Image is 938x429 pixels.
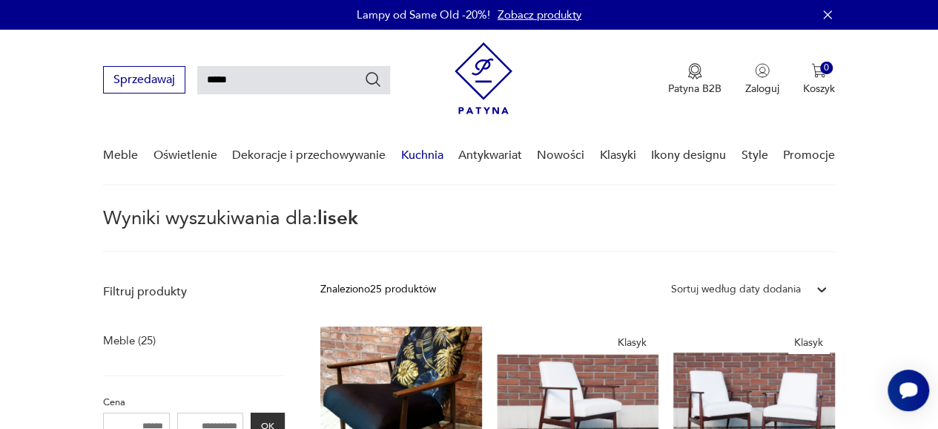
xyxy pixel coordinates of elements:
div: Znaleziono 25 produktów [320,281,436,298]
button: Patyna B2B [668,63,721,96]
a: Klasyki [600,127,636,184]
a: Zobacz produkty [498,7,581,22]
button: Szukaj [364,71,382,88]
a: Promocje [783,127,835,184]
img: Patyna - sklep z meblami i dekoracjami vintage [455,42,512,114]
a: Meble [103,127,138,184]
p: Filtruj produkty [103,284,285,300]
iframe: Smartsupp widget button [888,370,929,411]
p: Patyna B2B [668,82,721,96]
button: 0Koszyk [803,63,835,96]
span: lisek [317,205,358,232]
a: Sprzedawaj [103,76,185,86]
a: Dekoracje i przechowywanie [232,127,386,184]
p: Lampy od Same Old -20%! [357,7,490,22]
a: Ikona medaluPatyna B2B [668,63,721,96]
button: Zaloguj [745,63,779,96]
img: Ikonka użytkownika [755,63,770,78]
p: Koszyk [803,82,835,96]
a: Style [741,127,767,184]
img: Ikona medalu [687,63,702,79]
a: Ikony designu [651,127,726,184]
button: Sprzedawaj [103,66,185,94]
p: Cena [103,394,285,410]
p: Zaloguj [745,82,779,96]
div: 0 [820,62,833,74]
p: Wyniki wyszukiwania dla: [103,209,835,252]
a: Nowości [537,127,584,184]
a: Oświetlenie [153,127,217,184]
a: Meble (25) [103,330,156,351]
div: Sortuj według daty dodania [671,281,801,298]
a: Antykwariat [458,127,522,184]
img: Ikona koszyka [811,63,826,78]
a: Kuchnia [400,127,443,184]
